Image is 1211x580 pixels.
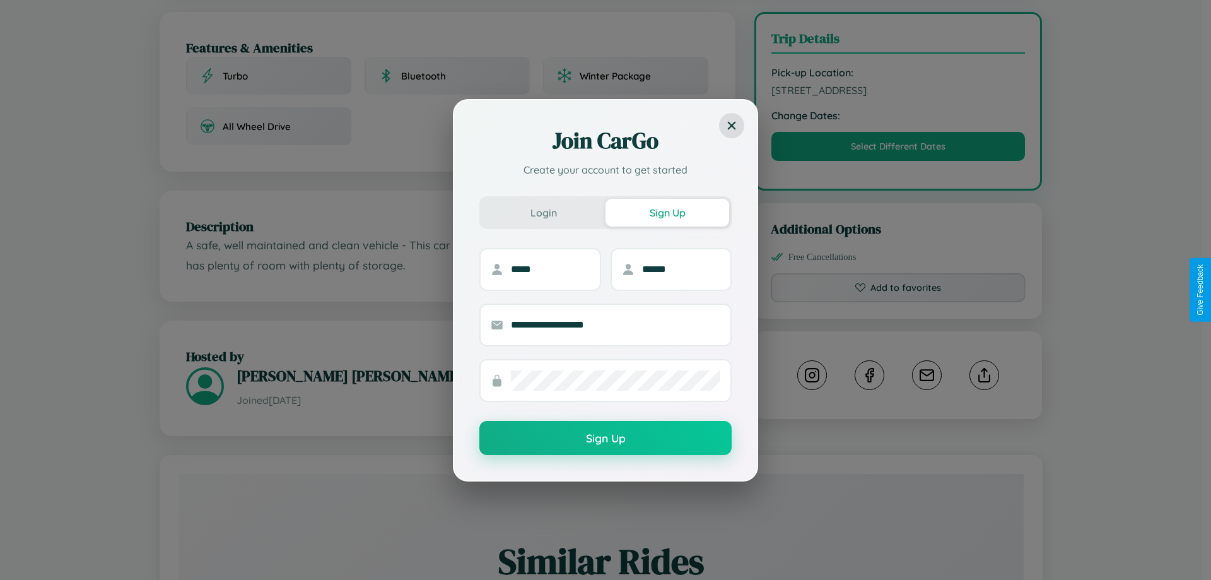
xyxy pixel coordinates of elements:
button: Sign Up [479,421,732,455]
div: Give Feedback [1196,264,1205,316]
p: Create your account to get started [479,162,732,177]
button: Sign Up [605,199,729,227]
button: Login [482,199,605,227]
h2: Join CarGo [479,126,732,156]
